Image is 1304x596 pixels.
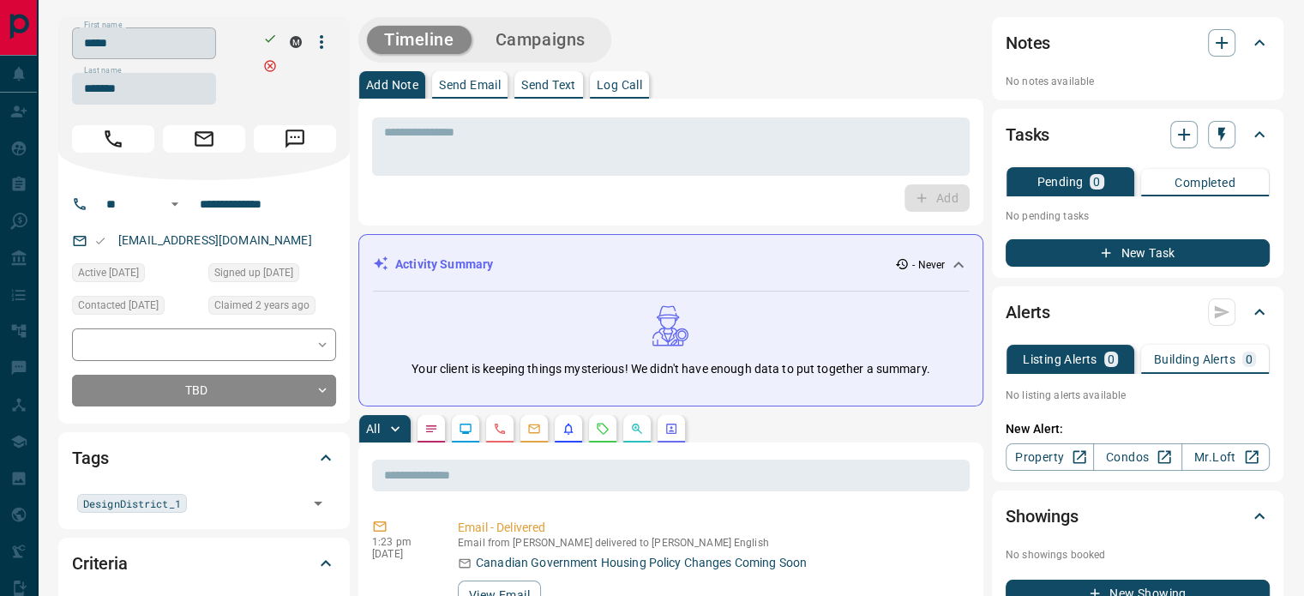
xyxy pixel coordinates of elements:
[1006,388,1270,403] p: No listing alerts available
[72,543,336,584] div: Criteria
[1181,443,1270,471] a: Mr.Loft
[72,550,128,577] h2: Criteria
[72,444,108,472] h2: Tags
[439,79,501,91] p: Send Email
[1006,547,1270,563] p: No showings booked
[1006,22,1270,63] div: Notes
[372,548,432,560] p: [DATE]
[72,375,336,406] div: TBD
[163,125,245,153] span: Email
[412,360,929,378] p: Your client is keeping things mysterious! We didn't have enough data to put together a summary.
[1006,114,1270,155] div: Tasks
[458,537,963,549] p: Email from [PERSON_NAME] delivered to [PERSON_NAME] English
[1006,443,1094,471] a: Property
[72,263,200,287] div: Fri Dec 16 2022
[1006,74,1270,89] p: No notes available
[912,257,945,273] p: - Never
[1246,353,1253,365] p: 0
[306,491,330,515] button: Open
[527,422,541,436] svg: Emails
[254,125,336,153] span: Message
[84,65,122,76] label: Last name
[208,263,336,287] div: Fri Dec 16 2022
[459,422,472,436] svg: Lead Browsing Activity
[521,79,576,91] p: Send Text
[78,264,139,281] span: Active [DATE]
[1006,121,1049,148] h2: Tasks
[1108,353,1115,365] p: 0
[366,423,380,435] p: All
[1006,496,1270,537] div: Showings
[165,194,185,214] button: Open
[478,26,603,54] button: Campaigns
[72,437,336,479] div: Tags
[1006,298,1050,326] h2: Alerts
[84,20,122,31] label: First name
[476,554,807,572] p: Canadian Government Housing Policy Changes Coming Soon
[596,422,610,436] svg: Requests
[1023,353,1097,365] p: Listing Alerts
[562,422,575,436] svg: Listing Alerts
[1175,177,1235,189] p: Completed
[367,26,472,54] button: Timeline
[1093,443,1181,471] a: Condos
[1006,292,1270,333] div: Alerts
[290,36,302,48] div: mrloft.ca
[1006,239,1270,267] button: New Task
[424,422,438,436] svg: Notes
[1006,29,1050,57] h2: Notes
[493,422,507,436] svg: Calls
[78,297,159,314] span: Contacted [DATE]
[372,536,432,548] p: 1:23 pm
[1006,420,1270,438] p: New Alert:
[395,256,493,274] p: Activity Summary
[1154,353,1235,365] p: Building Alerts
[1093,176,1100,188] p: 0
[72,296,200,320] div: Sat Dec 17 2022
[373,249,969,280] div: Activity Summary- Never
[94,235,106,247] svg: Email Valid
[1006,503,1079,530] h2: Showings
[118,233,312,247] a: [EMAIL_ADDRESS][DOMAIN_NAME]
[72,125,154,153] span: Call
[83,495,181,512] span: DesignDistrict_1
[214,264,293,281] span: Signed up [DATE]
[458,519,963,537] p: Email - Delivered
[664,422,678,436] svg: Agent Actions
[208,296,336,320] div: Fri Dec 16 2022
[1006,203,1270,229] p: No pending tasks
[597,79,642,91] p: Log Call
[630,422,644,436] svg: Opportunities
[214,297,309,314] span: Claimed 2 years ago
[1037,176,1083,188] p: Pending
[366,79,418,91] p: Add Note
